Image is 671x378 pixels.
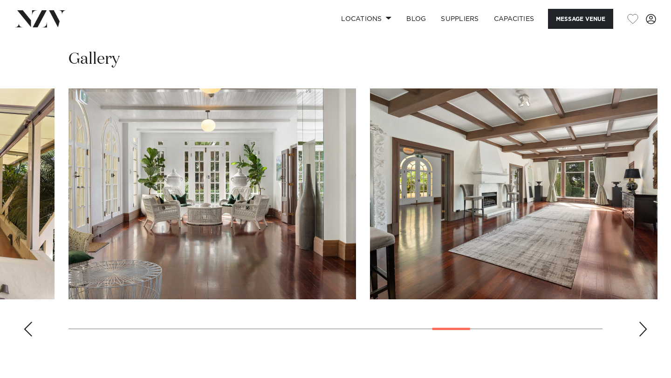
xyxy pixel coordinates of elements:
[370,88,657,299] swiper-slide: 19 / 25
[68,49,120,70] h2: Gallery
[68,88,356,299] swiper-slide: 18 / 25
[486,9,542,29] a: Capacities
[399,9,433,29] a: BLOG
[548,9,613,29] button: Message Venue
[334,9,399,29] a: Locations
[15,10,66,27] img: nzv-logo.png
[433,9,486,29] a: SUPPLIERS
